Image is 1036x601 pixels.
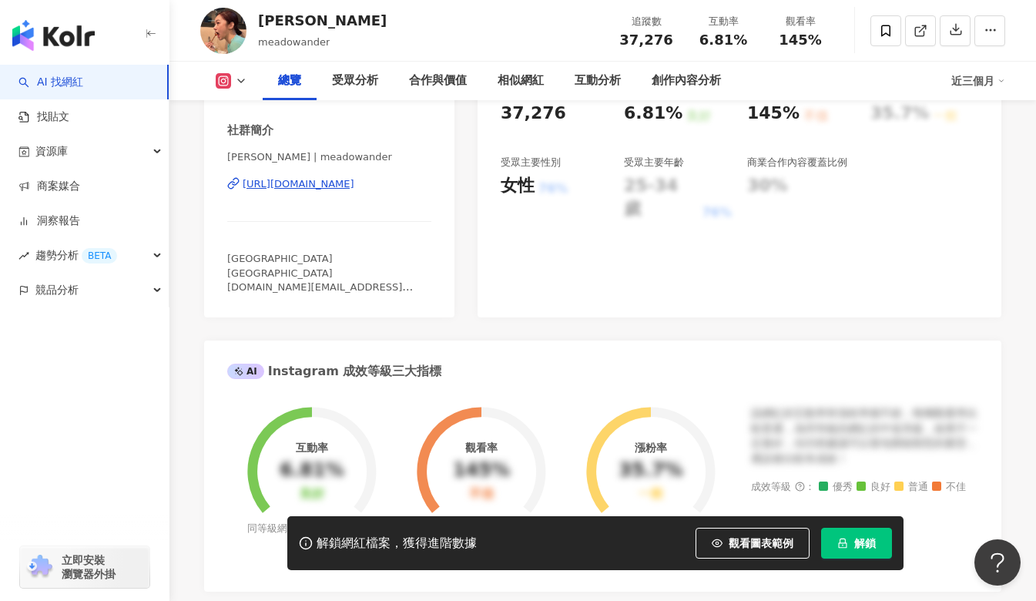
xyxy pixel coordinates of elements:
[35,134,68,169] span: 資源庫
[821,528,892,559] button: 解鎖
[12,20,95,51] img: logo
[243,177,354,191] div: [URL][DOMAIN_NAME]
[18,75,83,90] a: searchAI 找網紅
[18,109,69,125] a: 找貼文
[200,8,246,54] img: KOL Avatar
[635,442,667,454] div: 漲粉率
[35,273,79,307] span: 競品分析
[62,553,116,581] span: 立即安裝 瀏覽器外掛
[819,482,853,493] span: 優秀
[227,123,273,139] div: 社群簡介
[469,487,494,502] div: 不佳
[619,460,682,482] div: 35.7%
[227,253,413,307] span: [GEOGRAPHIC_DATA] [GEOGRAPHIC_DATA] [DOMAIN_NAME][EMAIL_ADDRESS][DOMAIN_NAME]
[639,487,663,502] div: 一般
[575,72,621,90] div: 互動分析
[694,14,753,29] div: 互動率
[18,213,80,229] a: 洞察報告
[747,156,847,170] div: 商業合作內容覆蓋比例
[25,555,55,579] img: chrome extension
[35,238,117,273] span: 趨勢分析
[894,482,928,493] span: 普通
[729,537,793,549] span: 觀看圖表範例
[498,72,544,90] div: 相似網紅
[857,482,890,493] span: 良好
[619,32,672,48] span: 37,276
[696,528,810,559] button: 觀看圖表範例
[751,406,978,466] div: 該網紅的互動率和漲粉率都不錯，唯獨觀看率比較普通，為同等級的網紅的中低等級，效果不一定會好，但仍然建議可以發包開箱類型的案型，應該會比較有成效！
[837,538,848,549] span: lock
[501,156,561,170] div: 受眾主要性別
[258,11,387,30] div: [PERSON_NAME]
[501,174,535,198] div: 女性
[18,179,80,194] a: 商案媒合
[20,546,149,588] a: chrome extension立即安裝 瀏覽器外掛
[854,537,876,549] span: 解鎖
[317,536,477,552] div: 解鎖網紅檔案，獲得進階數據
[278,72,301,90] div: 總覽
[18,250,29,261] span: rise
[779,32,822,48] span: 145%
[652,72,721,90] div: 創作內容分析
[617,14,676,29] div: 追蹤數
[932,482,966,493] span: 不佳
[699,32,747,48] span: 6.81%
[951,69,1005,93] div: 近三個月
[771,14,830,29] div: 觀看率
[82,248,117,264] div: BETA
[227,364,264,379] div: AI
[296,442,328,454] div: 互動率
[453,460,510,482] div: 145%
[227,177,431,191] a: [URL][DOMAIN_NAME]
[300,487,324,502] div: 良好
[624,156,684,170] div: 受眾主要年齡
[751,482,978,493] div: 成效等級 ：
[227,363,441,380] div: Instagram 成效等級三大指標
[258,36,330,48] span: meadowander
[332,72,378,90] div: 受眾分析
[465,442,498,454] div: 觀看率
[501,102,566,126] div: 37,276
[227,150,431,164] span: [PERSON_NAME] | meadowander
[409,72,467,90] div: 合作與價值
[280,460,344,482] div: 6.81%
[747,102,800,126] div: 145%
[624,102,682,126] div: 6.81%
